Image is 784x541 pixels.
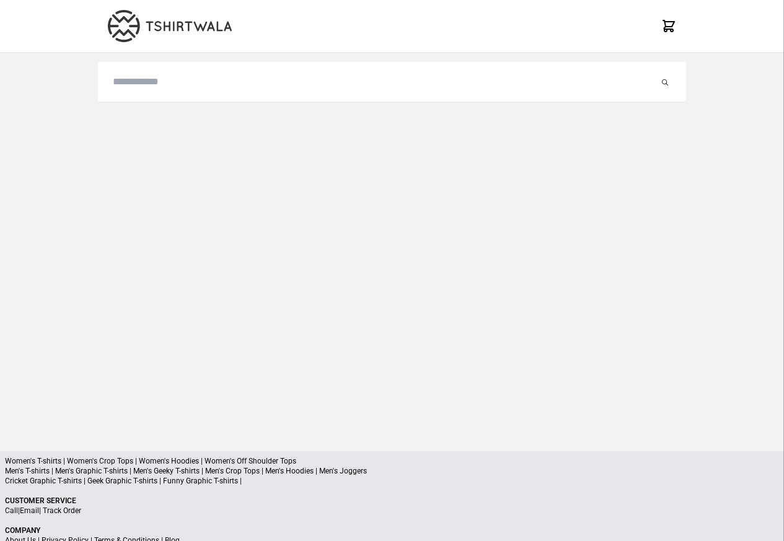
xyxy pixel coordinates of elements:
[43,506,81,515] a: Track Order
[5,506,18,515] a: Call
[5,476,779,486] p: Cricket Graphic T-shirts | Geek Graphic T-shirts | Funny Graphic T-shirts |
[659,74,671,89] button: Submit your search query.
[5,456,779,466] p: Women's T-shirts | Women's Crop Tops | Women's Hoodies | Women's Off Shoulder Tops
[5,506,779,516] p: | |
[5,466,779,476] p: Men's T-shirts | Men's Graphic T-shirts | Men's Geeky T-shirts | Men's Crop Tops | Men's Hoodies ...
[5,526,779,535] p: Company
[108,10,232,42] img: TW-LOGO-400-104.png
[20,506,39,515] a: Email
[5,496,779,506] p: Customer Service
